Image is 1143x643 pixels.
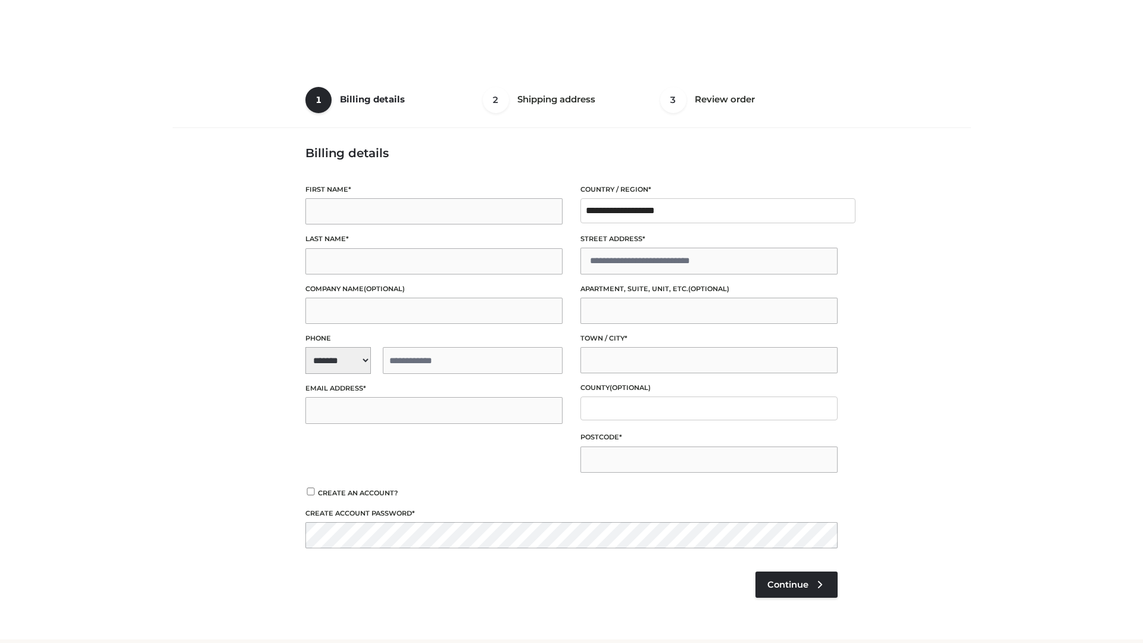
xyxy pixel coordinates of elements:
span: Create an account? [318,489,398,497]
label: Company name [305,283,563,295]
input: Create an account? [305,488,316,495]
span: Continue [767,579,808,590]
label: Phone [305,333,563,344]
label: Town / City [580,333,838,344]
span: Review order [695,93,755,105]
label: Email address [305,383,563,394]
label: First name [305,184,563,195]
span: (optional) [610,383,651,392]
label: Postcode [580,432,838,443]
span: Shipping address [517,93,595,105]
span: (optional) [688,285,729,293]
h3: Billing details [305,146,838,160]
span: 1 [305,87,332,113]
label: County [580,382,838,394]
span: Billing details [340,93,405,105]
label: Last name [305,233,563,245]
span: (optional) [364,285,405,293]
label: Create account password [305,508,838,519]
span: 2 [483,87,509,113]
span: 3 [660,87,686,113]
label: Country / Region [580,184,838,195]
label: Street address [580,233,838,245]
a: Continue [755,572,838,598]
label: Apartment, suite, unit, etc. [580,283,838,295]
